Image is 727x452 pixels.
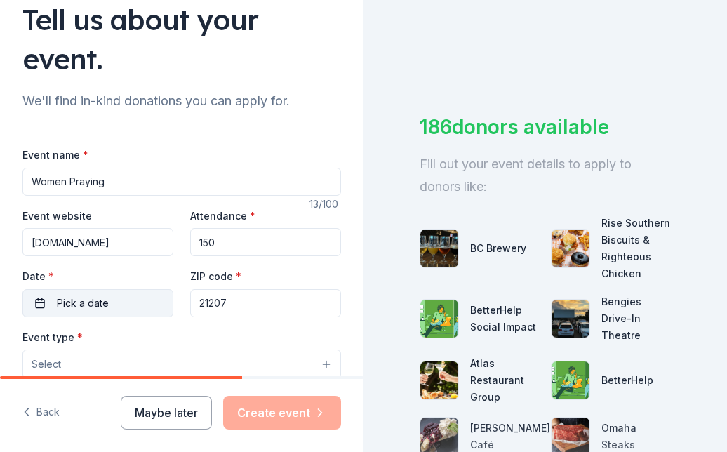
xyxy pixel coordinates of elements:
[22,350,341,379] button: Select
[420,112,671,142] div: 186 donors available
[22,168,341,196] input: Spring Fundraiser
[22,209,92,223] label: Event website
[32,356,61,373] span: Select
[121,396,212,430] button: Maybe later
[190,289,341,317] input: 12345 (U.S. only)
[420,153,671,198] div: Fill out your event details to apply to donors like:
[22,289,173,317] button: Pick a date
[22,148,88,162] label: Event name
[22,90,341,112] div: We'll find in-kind donations you can apply for.
[309,196,341,213] div: 13 /100
[420,300,458,338] img: photo for BetterHelp Social Impact
[22,270,173,284] label: Date
[420,361,458,399] img: photo for Atlas Restaurant Group
[552,300,589,338] img: photo for Bengies Drive-In Theatre
[470,240,526,257] div: BC Brewery
[22,228,173,256] input: https://www...
[470,355,540,406] div: Atlas Restaurant Group
[601,215,671,282] div: Rise Southern Biscuits & Righteous Chicken
[420,230,458,267] img: photo for BC Brewery
[190,270,241,284] label: ZIP code
[601,293,671,344] div: Bengies Drive-In Theatre
[470,302,540,335] div: BetterHelp Social Impact
[22,331,83,345] label: Event type
[190,228,341,256] input: 20
[57,295,109,312] span: Pick a date
[22,398,60,427] button: Back
[552,361,589,399] img: photo for BetterHelp
[601,372,653,389] div: BetterHelp
[190,209,255,223] label: Attendance
[552,230,589,267] img: photo for Rise Southern Biscuits & Righteous Chicken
